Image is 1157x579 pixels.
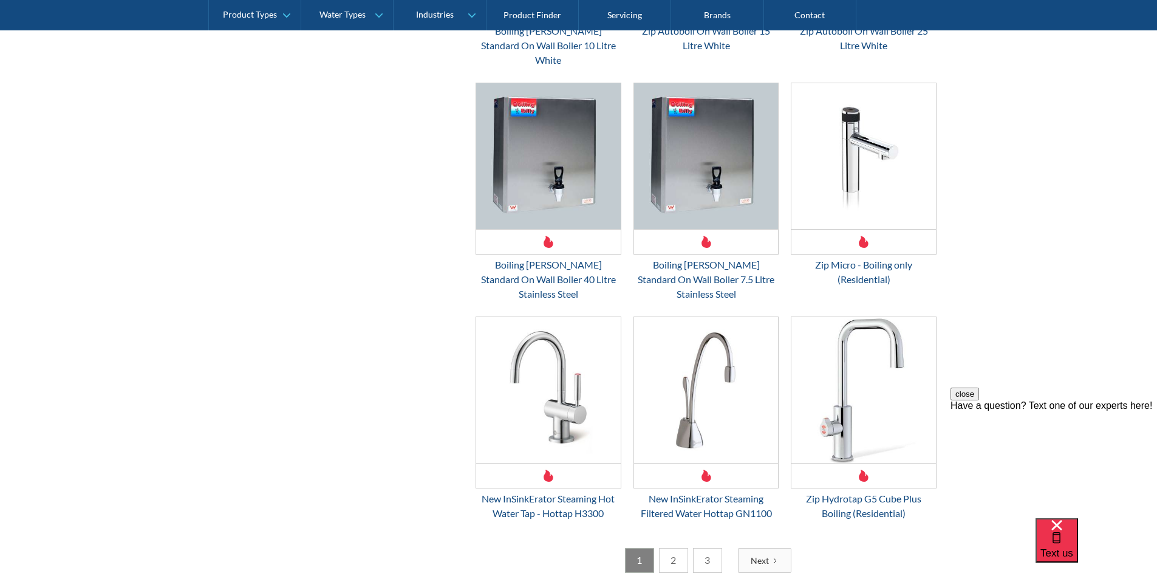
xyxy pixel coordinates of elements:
iframe: podium webchat widget bubble [1036,518,1157,579]
a: Zip Micro - Boiling only (Residential)Zip Micro - Boiling only (Residential) [791,83,937,287]
img: New InSinkErator Steaming Filtered Water Hottap GN1100 [634,317,779,463]
div: Zip Autoboil On Wall Boiler 25 Litre White [791,24,937,53]
img: Boiling Billy Standard On Wall Boiler 40 Litre Stainless Steel [476,83,621,229]
img: New InSinkErator Steaming Hot Water Tap - Hottap H3300 [476,317,621,463]
a: Zip Hydrotap G5 Cube Plus Boiling (Residential)Zip Hydrotap G5 Cube Plus Boiling (Residential) [791,317,937,521]
div: Zip Autoboil On Wall Boiler 15 Litre White [633,24,779,53]
div: List [476,548,937,573]
div: Boiling [PERSON_NAME] Standard On Wall Boiler 10 Litre White [476,24,621,67]
div: Zip Hydrotap G5 Cube Plus Boiling (Residential) [791,492,937,521]
img: Zip Micro - Boiling only (Residential) [791,83,936,229]
div: Industries [416,10,454,20]
div: Next [751,554,769,567]
img: Boiling Billy Standard On Wall Boiler 7.5 Litre Stainless Steel [634,83,779,229]
a: Next Page [738,548,791,573]
div: Boiling [PERSON_NAME] Standard On Wall Boiler 7.5 Litre Stainless Steel [633,258,779,301]
iframe: podium webchat widget prompt [951,388,1157,533]
a: New InSinkErator Steaming Filtered Water Hottap GN1100New InSinkErator Steaming Filtered Water Ho... [633,317,779,521]
a: 3 [693,548,722,573]
a: New InSinkErator Steaming Hot Water Tap - Hottap H3300New InSinkErator Steaming Hot Water Tap - H... [476,317,621,521]
div: New InSinkErator Steaming Hot Water Tap - Hottap H3300 [476,492,621,521]
a: 2 [659,548,688,573]
div: Water Types [319,10,366,20]
a: 1 [625,548,654,573]
img: Zip Hydrotap G5 Cube Plus Boiling (Residential) [791,317,936,463]
a: Boiling Billy Standard On Wall Boiler 7.5 Litre Stainless SteelBoiling [PERSON_NAME] Standard On ... [633,83,779,301]
div: Boiling [PERSON_NAME] Standard On Wall Boiler 40 Litre Stainless Steel [476,258,621,301]
div: Product Types [223,10,277,20]
div: Zip Micro - Boiling only (Residential) [791,258,937,287]
div: New InSinkErator Steaming Filtered Water Hottap GN1100 [633,492,779,521]
a: Boiling Billy Standard On Wall Boiler 40 Litre Stainless SteelBoiling [PERSON_NAME] Standard On W... [476,83,621,301]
